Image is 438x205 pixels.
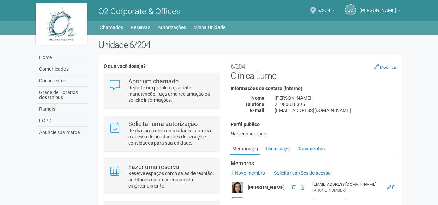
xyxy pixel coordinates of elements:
h4: O que você deseja? [104,64,220,69]
strong: Membros [230,160,397,167]
a: Novo membro [230,170,265,176]
small: Modificar [380,65,397,70]
p: Reporte um problema, solicite manutenção, faça uma reclamação ou solicite informações. [128,85,214,103]
a: Chamados [100,23,123,32]
div: [PERSON_NAME] [270,95,402,101]
h2: Unidade 6/204 [98,40,403,50]
a: Home [37,52,88,63]
a: Minha Unidade [193,23,225,32]
a: Grade de Horários dos Ônibus [37,87,88,104]
a: Modificar [374,64,397,70]
h4: Informações de contato (interno) [230,86,397,91]
small: 6/204 [230,63,245,70]
a: Jd [345,4,356,15]
a: Membros(3) [230,144,260,155]
strong: [PERSON_NAME] [248,185,285,190]
span: O2 Corporate & Offices [98,7,180,16]
div: [PHONE_NUMBER] [312,188,383,193]
a: Comunicados [37,63,88,75]
h4: Perfil público [230,122,397,127]
div: Não configurado [230,131,397,137]
strong: E-mail [250,108,264,113]
p: Reserve espaços como salas de reunião, auditórios ou áreas comum do empreendimento. [128,170,214,189]
small: (3) [253,147,258,152]
h2: Clínica Lumé [230,60,397,81]
a: Usuários(2) [264,144,292,154]
a: Abrir um chamado Reporte um problema, solicite manutenção, faça uma reclamação ou solicite inform... [109,78,214,103]
div: 21980018395 [270,101,402,107]
strong: Nome [251,95,264,101]
a: LGPD [37,115,88,127]
a: Solicitar cartões de acesso [270,170,331,176]
a: Excluir membro [392,185,395,190]
a: Autorizações [158,23,186,32]
strong: Abrir um chamado [128,77,179,85]
div: [EMAIL_ADDRESS][DOMAIN_NAME] [270,107,402,113]
p: Realize uma obra ou mudança, autorize o acesso de prestadores de serviço e convidados para sua un... [128,128,214,146]
strong: Telefone [245,101,264,107]
div: [EMAIL_ADDRESS][DOMAIN_NAME] [312,197,383,203]
div: [EMAIL_ADDRESS][DOMAIN_NAME] [312,182,383,188]
a: Reservas [131,23,150,32]
span: 6/204 [317,1,330,13]
a: Solicitar uma autorização Realize uma obra ou mudança, autorize o acesso de prestadores de serviç... [109,121,214,146]
a: Editar membro [387,185,391,190]
a: [PERSON_NAME] [359,9,401,14]
small: (2) [285,147,290,152]
a: Fazer uma reserva Reserve espaços como salas de reunião, auditórios ou áreas comum do empreendime... [109,164,214,189]
strong: Fazer uma reserva [128,163,179,170]
a: Documentos [296,144,327,154]
a: Anuncie sua marca [37,127,88,138]
a: 6/204 [317,9,335,14]
span: Juliana de Souza Von Borell Rangel [359,1,396,13]
a: Ramais [37,104,88,115]
a: Documentos [37,75,88,87]
strong: Solicitar uma autorização [128,120,198,128]
img: logo.jpg [36,3,87,45]
img: user.png [232,182,243,193]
